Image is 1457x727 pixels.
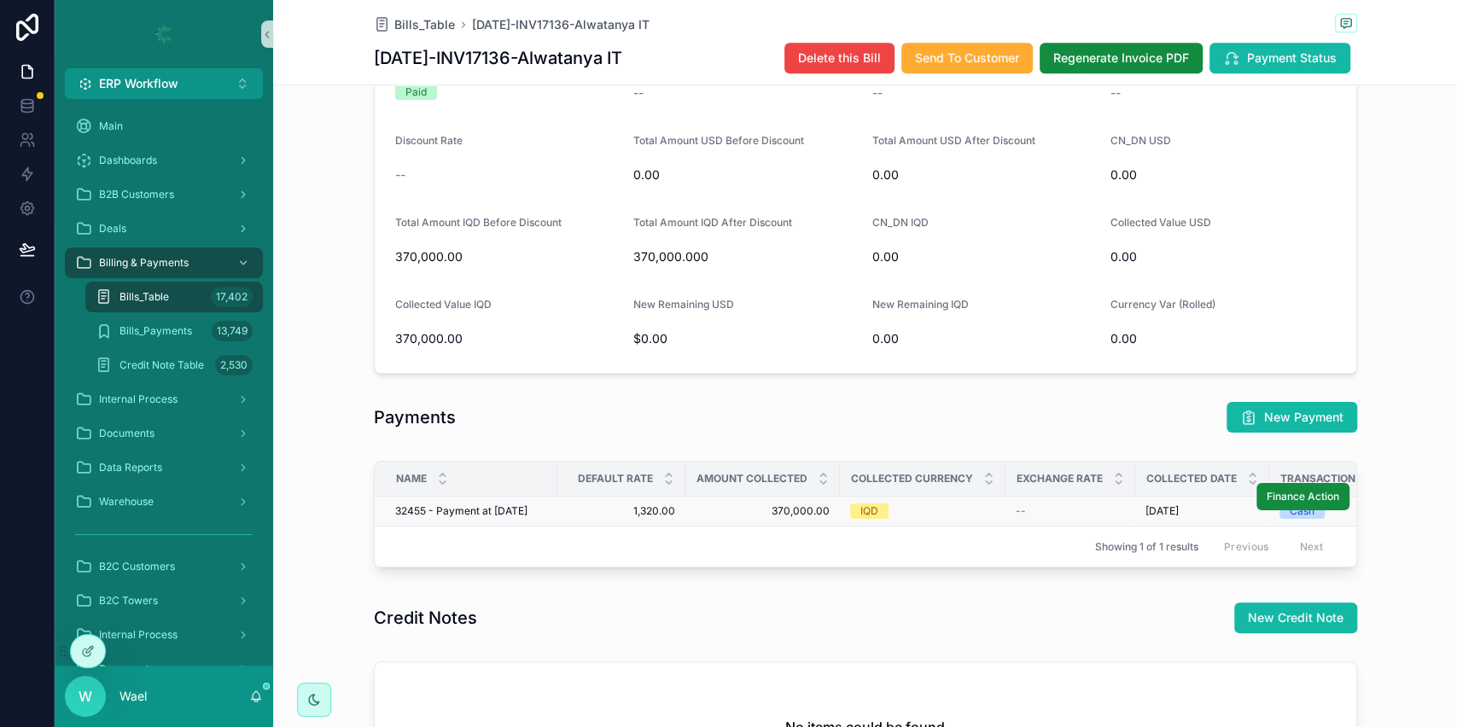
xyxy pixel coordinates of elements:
span: Bills_Table [394,16,455,33]
span: Bills_Payments [119,324,192,338]
div: 17,402 [211,287,253,307]
span: -- [395,166,405,183]
span: Internal Process [99,393,178,406]
div: Paid [405,84,427,100]
a: IQD [850,503,995,519]
a: 32455 - Payment at [DATE] [395,504,547,518]
span: $0.00 [633,330,859,347]
h1: Payments [374,405,456,429]
span: Credit Note Table [119,358,204,372]
span: 0.00 [1110,248,1336,265]
span: Currency Var (Rolled) [1110,298,1215,311]
span: Collected Value IQD [395,298,492,311]
div: IQD [860,503,878,519]
span: Transaction Method [1280,472,1403,486]
div: scrollable content [55,99,273,666]
a: B2C Customers [65,551,263,582]
button: Payment Status [1209,43,1350,73]
span: -- [1016,504,1026,518]
button: Delete this Bill [784,43,895,73]
span: Billing & Payments [99,256,189,270]
span: Dashboards [99,154,157,167]
a: B2C Towers [65,585,263,616]
span: Collected Date [1146,472,1237,486]
span: 32455 - Payment at [DATE] [395,504,527,518]
a: Bills_Table17,402 [85,282,263,312]
span: Collected Currency [851,472,973,486]
span: [DATE] [1145,504,1179,518]
span: -- [1110,84,1121,102]
p: Wael [119,688,147,705]
span: Showing 1 of 1 results [1095,540,1198,554]
span: New Credit Note [1248,609,1343,626]
button: Send To Customer [901,43,1033,73]
button: Regenerate Invoice PDF [1040,43,1203,73]
a: Cash [1279,503,1425,519]
a: Deals [65,213,263,244]
span: Send To Customer [915,49,1019,67]
a: Main [65,111,263,142]
span: 370,000.000 [633,248,859,265]
span: B2B Customers [99,188,174,201]
a: 1,320.00 [568,504,675,518]
span: Total Amount USD After Discount [872,134,1035,147]
span: Name [396,472,427,486]
span: Total Amount IQD After Discount [633,216,792,229]
a: -- [1016,504,1125,518]
div: 13,749 [212,321,253,341]
a: Dashboards [65,145,263,176]
a: Credit Note Table2,530 [85,350,263,381]
span: Collected Value USD [1110,216,1211,229]
a: Bills_Table [374,16,455,33]
span: Internal Process [99,628,178,642]
span: CN_DN IQD [872,216,929,229]
span: Warehouse [99,495,154,509]
a: Data Reports [65,452,263,483]
span: B2C Customers [99,560,175,573]
span: Exchange Rate [1017,472,1103,486]
span: 370,000.00 [395,248,621,265]
span: Main [99,119,123,133]
span: Documents [99,427,154,440]
span: Total Amount USD Before Discount [633,134,804,147]
span: Delete this Bill [798,49,881,67]
span: 370,000.00 [395,330,621,347]
h1: [DATE]-INV17136-Alwatanya IT [374,46,622,70]
span: 370,000.00 [696,504,830,518]
span: Finance Action [1267,490,1339,503]
span: 0.00 [633,166,859,183]
span: ERP Workflow [99,75,178,92]
span: Bills_Table [119,290,169,304]
span: 0.00 [1110,166,1336,183]
span: Documents [99,662,154,676]
a: Internal Process [65,384,263,415]
span: Regenerate Invoice PDF [1053,49,1189,67]
span: New Remaining USD [633,298,734,311]
span: 0.00 [872,330,1098,347]
h1: Credit Notes [374,606,477,630]
span: New Payment [1264,409,1343,426]
a: Bills_Payments13,749 [85,316,263,346]
span: Default Rate [578,472,653,486]
button: New Credit Note [1234,602,1357,633]
a: Warehouse [65,486,263,517]
button: Select Button [65,68,263,99]
span: Deals [99,222,126,236]
button: Finance Action [1256,483,1349,510]
span: W [79,686,92,707]
a: B2B Customers [65,179,263,210]
span: -- [633,84,644,102]
div: Cash [1290,503,1314,519]
span: Payment Status [1247,49,1337,67]
img: App logo [150,20,178,48]
a: [DATE] [1145,504,1259,518]
span: -- [872,84,883,102]
a: [DATE]-INV17136-Alwatanya IT [472,16,650,33]
span: 0.00 [872,166,1098,183]
div: 2,530 [215,355,253,375]
span: Amount Collected [696,472,807,486]
span: 0.00 [1110,330,1336,347]
a: Documents [65,418,263,449]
